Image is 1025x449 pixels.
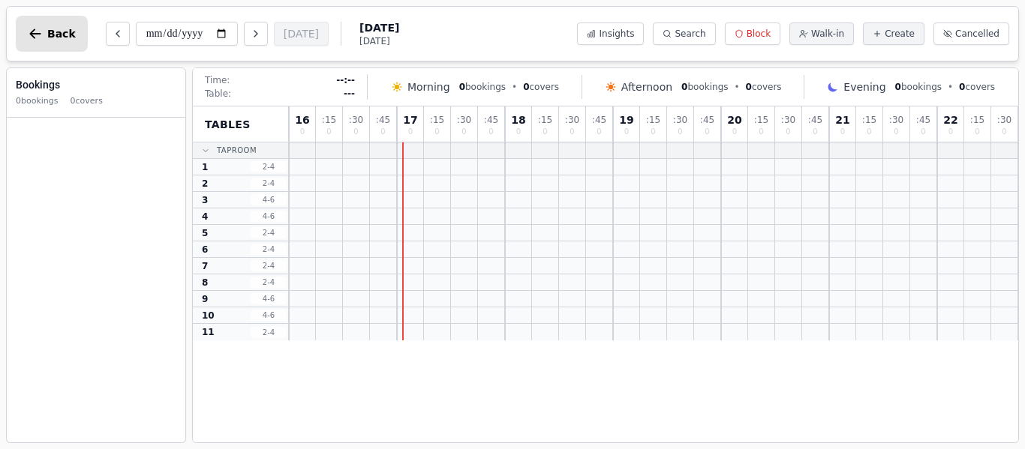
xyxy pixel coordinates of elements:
[349,115,363,124] span: : 30
[353,128,358,136] span: 0
[251,310,287,321] span: 4 - 6
[759,128,763,136] span: 0
[202,293,208,305] span: 9
[599,28,634,40] span: Insights
[359,35,399,47] span: [DATE]
[889,115,903,124] span: : 30
[700,115,714,124] span: : 45
[538,115,552,124] span: : 15
[376,115,390,124] span: : 45
[523,81,559,93] span: covers
[523,82,529,92] span: 0
[430,115,444,124] span: : 15
[835,115,849,125] span: 21
[811,28,844,40] span: Walk-in
[202,227,208,239] span: 5
[516,128,521,136] span: 0
[705,128,709,136] span: 0
[16,77,176,92] h3: Bookings
[459,82,465,92] span: 0
[336,74,355,86] span: --:--
[202,244,208,256] span: 6
[251,244,287,255] span: 2 - 4
[651,128,655,136] span: 0
[403,115,417,125] span: 17
[895,81,942,93] span: bookings
[621,79,672,94] span: Afternoon
[202,161,208,173] span: 1
[862,115,876,124] span: : 15
[754,115,768,124] span: : 15
[251,211,287,222] span: 4 - 6
[16,16,88,52] button: Back
[781,115,795,124] span: : 30
[202,310,215,322] span: 10
[619,115,633,125] span: 19
[459,81,506,93] span: bookings
[653,22,715,45] button: Search
[457,115,471,124] span: : 30
[434,128,439,136] span: 0
[488,128,493,136] span: 0
[789,22,854,45] button: Walk-in
[106,22,130,46] button: Previous day
[202,194,208,206] span: 3
[251,227,287,238] span: 2 - 4
[678,128,682,136] span: 0
[205,88,231,100] span: Table:
[955,28,999,40] span: Cancelled
[732,128,737,136] span: 0
[933,22,1009,45] button: Cancelled
[202,326,215,338] span: 11
[511,115,525,125] span: 18
[592,115,606,124] span: : 45
[322,115,336,124] span: : 15
[725,22,780,45] button: Block
[895,82,901,92] span: 0
[673,115,687,124] span: : 30
[274,22,329,46] button: [DATE]
[675,28,705,40] span: Search
[681,82,687,92] span: 0
[251,194,287,205] span: 4 - 6
[461,128,466,136] span: 0
[959,81,995,93] span: covers
[746,82,752,92] span: 0
[894,128,898,136] span: 0
[380,128,385,136] span: 0
[959,82,965,92] span: 0
[727,115,741,125] span: 20
[624,128,629,136] span: 0
[251,293,287,304] span: 4 - 6
[205,74,230,86] span: Time:
[359,20,399,35] span: [DATE]
[202,260,208,272] span: 7
[1002,128,1006,136] span: 0
[326,128,331,136] span: 0
[943,115,957,125] span: 22
[217,145,257,156] span: Taproom
[863,22,924,45] button: Create
[484,115,498,124] span: : 45
[408,128,413,136] span: 0
[16,95,59,108] span: 0 bookings
[244,22,268,46] button: Next day
[735,81,740,93] span: •
[407,79,450,94] span: Morning
[916,115,930,124] span: : 45
[202,178,208,190] span: 2
[344,88,355,100] span: ---
[747,28,771,40] span: Block
[948,81,953,93] span: •
[47,28,76,39] span: Back
[251,277,287,288] span: 2 - 4
[885,28,915,40] span: Create
[808,115,822,124] span: : 45
[997,115,1011,124] span: : 30
[202,211,208,223] span: 4
[843,79,885,94] span: Evening
[300,128,305,136] span: 0
[71,95,103,108] span: 0 covers
[251,327,287,338] span: 2 - 4
[251,161,287,172] span: 2 - 4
